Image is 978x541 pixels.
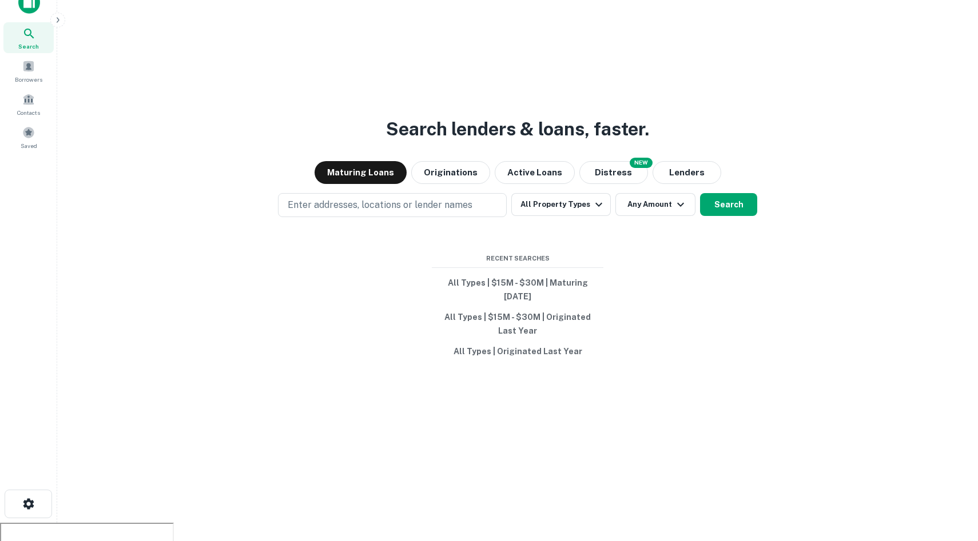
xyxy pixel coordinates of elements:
button: Originations [411,161,490,184]
span: Search [18,42,39,51]
iframe: Chat Widget [921,450,978,504]
button: Search distressed loans with lien and other non-mortgage details. [579,161,648,184]
button: Active Loans [495,161,575,184]
button: All Types | Originated Last Year [432,341,603,362]
a: Search [3,22,54,53]
span: Contacts [17,108,40,117]
button: Lenders [653,161,721,184]
button: Maturing Loans [315,161,407,184]
a: Borrowers [3,55,54,86]
span: Recent Searches [432,254,603,263]
button: All Types | $15M - $30M | Maturing [DATE] [432,272,603,307]
button: All Property Types [511,193,611,216]
h3: Search lenders & loans, faster. [386,115,649,143]
button: All Types | $15M - $30M | Originated Last Year [432,307,603,341]
button: Search [700,193,757,216]
p: Enter addresses, locations or lender names [288,198,472,212]
button: Any Amount [615,193,695,216]
button: Enter addresses, locations or lender names [278,193,507,217]
a: Contacts [3,89,54,119]
div: NEW [630,158,653,168]
span: Borrowers [15,75,42,84]
span: Saved [21,141,37,150]
a: Saved [3,122,54,153]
